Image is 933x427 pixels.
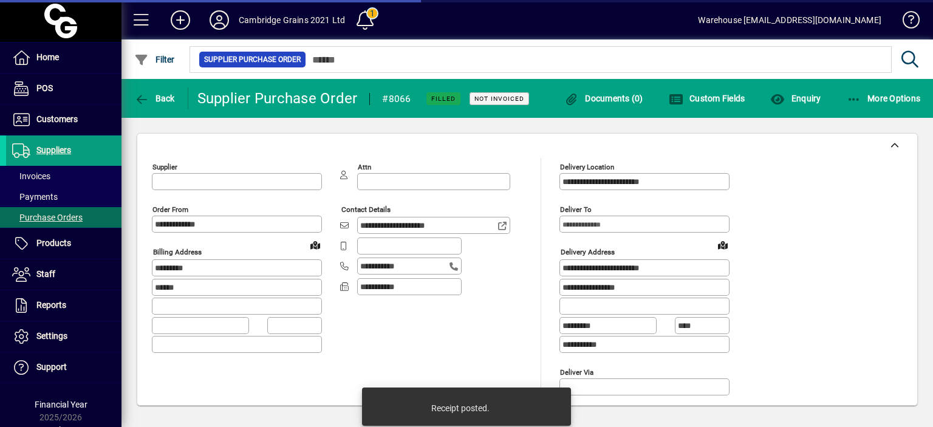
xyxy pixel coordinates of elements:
span: POS [36,83,53,93]
span: Documents (0) [564,94,643,103]
a: View on map [713,235,733,254]
button: Add [161,9,200,31]
span: Supplier Purchase Order [204,53,301,66]
div: Receipt posted. [431,402,490,414]
button: Custom Fields [666,87,748,109]
a: Customers [6,104,121,135]
div: Supplier Purchase Order [197,89,358,108]
span: Suppliers [36,145,71,155]
a: Products [6,228,121,259]
div: Cambridge Grains 2021 Ltd [239,10,345,30]
a: Knowledge Base [894,2,918,42]
span: Custom Fields [669,94,745,103]
span: Back [134,94,175,103]
a: Invoices [6,166,121,186]
span: Not Invoiced [474,95,524,103]
a: View on map [306,235,325,254]
mat-label: Attn [358,163,371,171]
button: More Options [844,87,924,109]
span: More Options [847,94,921,103]
a: Payments [6,186,121,207]
span: Invoices [12,171,50,181]
span: Customers [36,114,78,124]
span: Staff [36,269,55,279]
button: Filter [131,49,178,70]
a: POS [6,73,121,104]
span: Purchase Orders [12,213,83,222]
a: Home [6,43,121,73]
a: Support [6,352,121,383]
mat-label: Delivery Location [560,163,614,171]
button: Documents (0) [561,87,646,109]
mat-label: Order from [152,205,188,214]
mat-label: Deliver via [560,367,593,376]
button: Profile [200,9,239,31]
a: Purchase Orders [6,207,121,228]
app-page-header-button: Back [121,87,188,109]
a: Staff [6,259,121,290]
mat-label: Supplier [152,163,177,171]
span: Filled [431,95,456,103]
span: Products [36,238,71,248]
mat-label: Deliver To [560,205,592,214]
button: Back [131,87,178,109]
div: #8066 [382,89,411,109]
span: Enquiry [770,94,821,103]
span: Filter [134,55,175,64]
span: Financial Year [35,400,87,409]
span: Settings [36,331,67,341]
span: Reports [36,300,66,310]
span: Payments [12,192,58,202]
button: Enquiry [767,87,824,109]
span: Home [36,52,59,62]
a: Reports [6,290,121,321]
span: Support [36,362,67,372]
div: Warehouse [EMAIL_ADDRESS][DOMAIN_NAME] [698,10,881,30]
a: Settings [6,321,121,352]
